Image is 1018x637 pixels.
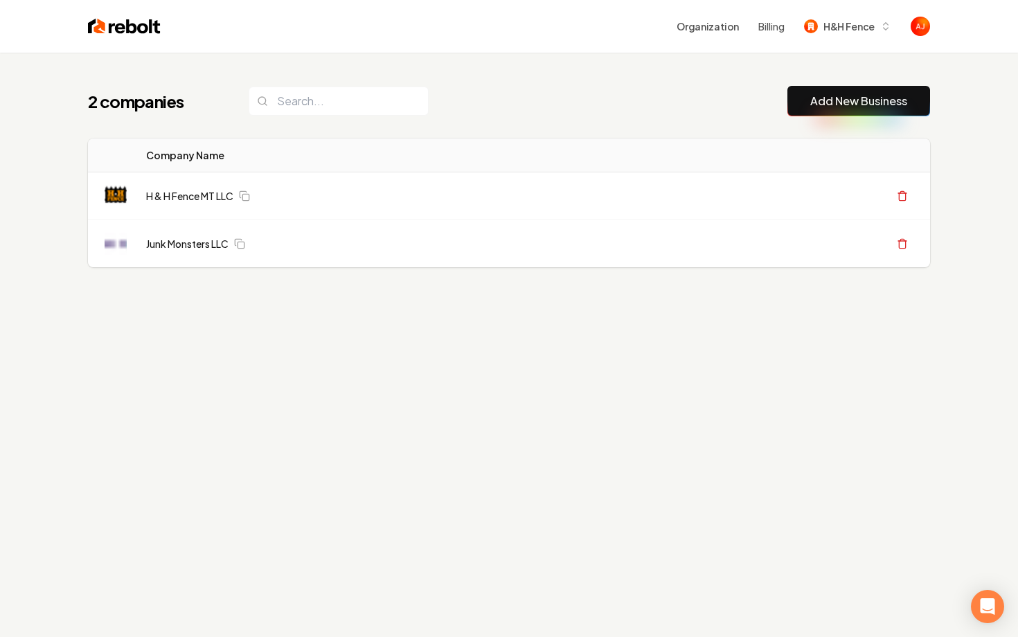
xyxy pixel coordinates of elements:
img: Austin Jellison [911,17,930,36]
th: Company Name [135,138,447,172]
img: Junk Monsters LLC logo [105,233,127,255]
a: Add New Business [810,93,907,109]
h1: 2 companies [88,90,221,112]
button: Add New Business [787,86,930,116]
span: H&H Fence [823,19,875,34]
a: H & H Fence MT LLC [146,189,233,203]
button: Billing [758,19,785,33]
button: Organization [668,14,747,39]
input: Search... [249,87,429,116]
a: Junk Monsters LLC [146,237,229,251]
img: H&H Fence [804,19,818,33]
div: Open Intercom Messenger [971,590,1004,623]
img: Rebolt Logo [88,17,161,36]
img: H & H Fence MT LLC logo [105,185,127,207]
button: Open user button [911,17,930,36]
